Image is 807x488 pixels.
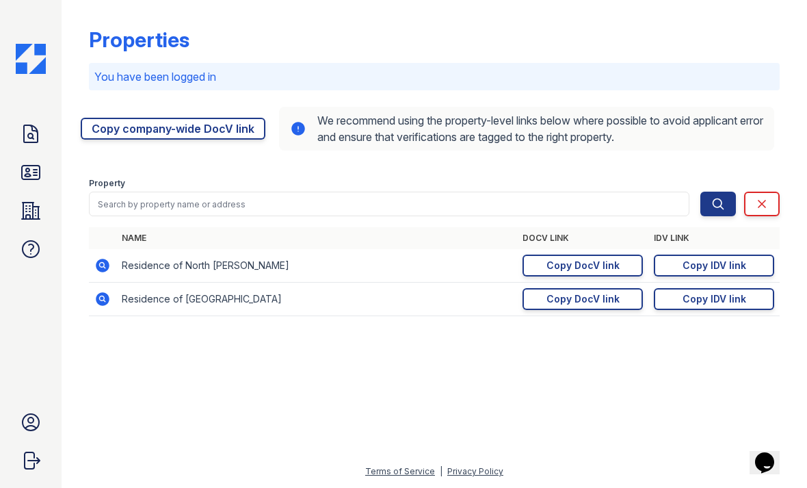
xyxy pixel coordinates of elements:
div: We recommend using the property-level links below where possible to avoid applicant error and ens... [279,107,774,151]
a: Copy DocV link [522,255,643,277]
div: Copy DocV link [546,292,620,306]
th: Name [116,227,517,249]
th: DocV Link [517,227,648,249]
a: Copy IDV link [654,255,774,277]
div: | [440,466,442,476]
a: Copy DocV link [522,288,643,310]
label: Property [89,178,125,189]
a: Privacy Policy [447,466,503,476]
td: Residence of [GEOGRAPHIC_DATA] [116,283,517,316]
input: Search by property name or address [89,192,689,216]
th: IDV Link [648,227,780,249]
p: You have been logged in [94,68,774,85]
div: Copy IDV link [683,292,746,306]
div: Copy IDV link [683,259,746,272]
td: Residence of North [PERSON_NAME] [116,249,517,283]
img: CE_Icon_Blue-c292c112584629df590d857e76928e9f676e5b41ef8f769ba2f05ee15b207248.png [16,44,46,74]
div: Properties [89,27,189,52]
a: Terms of Service [365,466,435,476]
iframe: chat widget [750,433,793,474]
div: Copy DocV link [546,259,620,272]
a: Copy IDV link [654,288,774,310]
a: Copy company-wide DocV link [81,118,265,140]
